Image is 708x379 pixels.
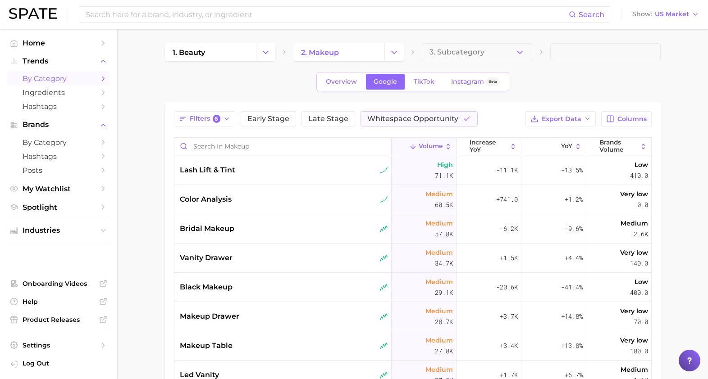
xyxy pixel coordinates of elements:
[23,88,95,97] span: Ingredients
[7,356,110,372] a: Log out. Currently logged in with e-mail karina.almeda@itcosmetics.com.
[425,335,453,346] span: Medium
[308,115,348,122] span: Late Stage
[435,258,453,269] span: 34.7k
[470,139,507,153] span: increase YoY
[457,138,521,155] button: increase YoY
[23,203,95,212] span: Spotlight
[23,74,95,83] span: by Category
[256,43,275,61] button: Change Category
[620,335,648,346] span: Very low
[380,225,388,233] img: seasonal riser
[165,43,256,61] a: 1. beauty
[435,316,453,327] span: 28.7k
[561,340,583,351] span: +13.8%
[414,78,434,86] span: TikTok
[630,9,701,20] button: ShowUS Market
[174,214,651,244] button: bridal makeupseasonal riserMedium57.8k-6.2k-9.6%Medium2.6k
[489,78,497,86] span: Beta
[367,115,458,122] span: Whitespace Opportunity
[435,346,453,356] span: 27.8k
[561,165,583,176] span: -13.5%
[7,224,110,237] button: Industries
[635,276,648,287] span: Low
[500,340,518,351] span: +3.4k
[630,170,648,181] span: 410.0
[85,7,569,22] input: Search here for a brand, industry, or ingredient
[174,331,651,361] button: makeup tableseasonal riserMedium27.8k+3.4k+13.8%Very low180.0
[23,280,95,288] span: Onboarding Videos
[621,218,648,229] span: Medium
[173,48,205,57] span: 1. beauty
[542,115,581,123] span: Export Data
[23,166,95,175] span: Posts
[23,39,95,47] span: Home
[630,287,648,298] span: 400.0
[451,78,484,86] span: Instagram
[384,43,404,61] button: Change Category
[180,194,232,205] span: color analysis
[23,57,95,65] span: Trends
[561,143,572,150] span: YoY
[630,258,648,269] span: 140.0
[496,282,518,293] span: -20.6k
[7,72,110,86] a: by Category
[190,115,221,123] span: Filters
[7,163,110,177] a: Posts
[213,115,221,123] span: 6
[174,302,651,331] button: makeup drawerseasonal riserMedium28.7k+3.7k+14.8%Very low70.0
[180,253,233,263] span: vanity drawer
[23,316,95,324] span: Product Releases
[429,48,484,56] span: 3. Subcategory
[247,115,289,122] span: Early Stage
[293,43,384,61] a: 2. makeup
[174,138,391,155] input: Search in makeup
[7,86,110,99] a: Ingredients
[419,143,443,150] span: Volume
[422,43,532,61] button: 3. Subcategory
[23,298,95,306] span: Help
[23,138,95,147] span: by Category
[180,282,233,293] span: black makeup
[425,247,453,258] span: Medium
[7,54,110,68] button: Trends
[586,138,651,155] button: Brands Volume
[7,118,110,131] button: Brands
[374,78,397,86] span: Google
[23,226,95,235] span: Industries
[561,311,583,322] span: +14.8%
[174,185,651,214] button: color analysissustained riserMedium60.5k+741.0+1.2%Very low0.0
[655,12,689,17] span: US Market
[425,218,453,229] span: Medium
[180,311,239,322] span: makeup drawer
[437,159,453,170] span: High
[7,182,110,196] a: My Watchlist
[521,138,586,155] button: YoY
[599,139,638,153] span: Brands Volume
[579,10,604,19] span: Search
[380,342,388,350] img: seasonal riser
[180,165,235,176] span: lash lift & tint
[634,229,648,239] span: 2.6k
[637,199,648,210] span: 0.0
[500,223,518,234] span: -6.2k
[601,111,651,126] button: Columns
[617,115,647,123] span: Columns
[180,223,234,234] span: bridal makeup
[7,200,110,214] a: Spotlight
[630,346,648,356] span: 180.0
[565,223,583,234] span: -9.6%
[7,277,110,290] a: Onboarding Videos
[561,282,583,293] span: -41.4%
[23,185,95,193] span: My Watchlist
[23,341,95,349] span: Settings
[525,111,596,126] button: Export Data
[380,254,388,262] img: seasonal riser
[565,194,583,205] span: +1.2%
[174,244,651,273] button: vanity drawerseasonal riserMedium34.7k+1.5k+4.4%Very low140.0
[174,273,651,302] button: black makeupseasonal riserMedium29.1k-20.6k-41.4%Low400.0
[500,311,518,322] span: +3.7k
[634,316,648,327] span: 70.0
[500,253,518,263] span: +1.5k
[406,74,442,90] a: TikTok
[496,194,518,205] span: +741.0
